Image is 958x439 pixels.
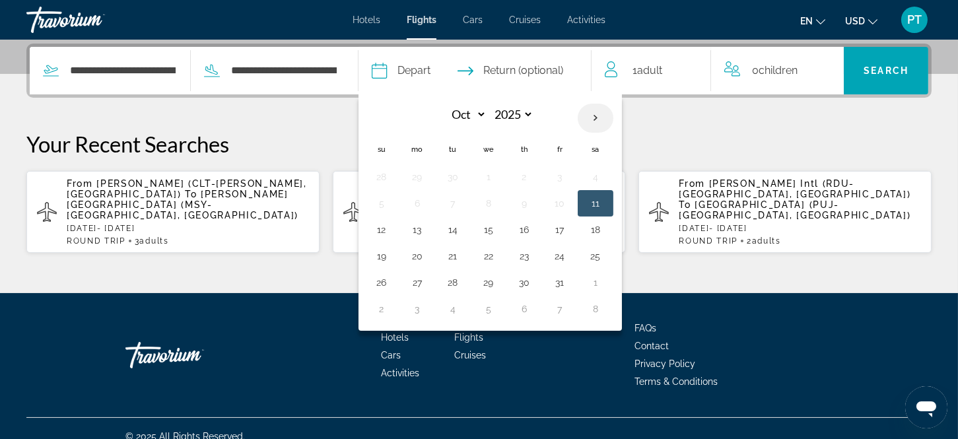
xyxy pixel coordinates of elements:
[381,332,409,343] a: Hotels
[478,247,499,265] button: Day 22
[638,170,932,253] button: From [PERSON_NAME] Intl (RDU-[GEOGRAPHIC_DATA], [GEOGRAPHIC_DATA]) To [GEOGRAPHIC_DATA] (PUJ-[GEO...
[407,168,428,186] button: Day 29
[845,16,865,26] span: USD
[634,376,718,387] a: Terms & Conditions
[407,247,428,265] button: Day 20
[549,300,570,318] button: Day 7
[585,247,606,265] button: Day 25
[679,224,921,233] p: [DATE] - [DATE]
[864,65,908,76] span: Search
[679,178,705,189] span: From
[800,16,813,26] span: en
[634,323,656,333] a: FAQs
[371,300,392,318] button: Day 2
[549,220,570,239] button: Day 17
[585,273,606,292] button: Day 1
[444,103,487,126] select: Select month
[442,300,463,318] button: Day 4
[67,178,93,189] span: From
[140,236,169,246] span: Adults
[845,11,877,30] button: Change currency
[752,61,798,80] span: 0
[125,335,257,375] a: Go Home
[371,247,392,265] button: Day 19
[514,194,535,213] button: Day 9
[407,15,436,25] a: Flights
[478,220,499,239] button: Day 15
[67,236,125,246] span: ROUND TRIP
[371,194,392,213] button: Day 5
[458,47,563,94] button: Select return date
[907,13,922,26] span: PT
[844,47,928,94] button: Search
[407,194,428,213] button: Day 6
[752,236,781,246] span: Adults
[442,220,463,239] button: Day 14
[135,236,169,246] span: 3
[679,199,691,210] span: To
[633,61,662,80] span: 1
[333,170,626,253] button: From [PERSON_NAME] Intl (RDU-[GEOGRAPHIC_DATA], [GEOGRAPHIC_DATA]) To [GEOGRAPHIC_DATA] (PUJ-[GEO...
[514,220,535,239] button: Day 16
[634,358,695,369] a: Privacy Policy
[185,189,197,199] span: To
[463,15,483,25] a: Cars
[353,15,380,25] a: Hotels
[634,341,669,351] a: Contact
[637,64,662,77] span: Adult
[478,194,499,213] button: Day 8
[905,386,947,428] iframe: Button to launch messaging window
[549,168,570,186] button: Day 3
[442,168,463,186] button: Day 30
[372,47,430,94] button: Select depart date
[478,168,499,186] button: Day 1
[585,220,606,239] button: Day 18
[578,103,613,133] button: Next month
[592,47,844,94] button: Travelers: 1 adult, 0 children
[585,168,606,186] button: Day 4
[567,15,605,25] a: Activities
[30,47,928,94] div: Search widget
[67,224,309,233] p: [DATE] - [DATE]
[585,194,606,213] button: Day 11
[759,64,798,77] span: Children
[585,300,606,318] button: Day 8
[549,247,570,265] button: Day 24
[514,247,535,265] button: Day 23
[514,168,535,186] button: Day 2
[800,11,825,30] button: Change language
[381,350,401,360] a: Cars
[509,15,541,25] a: Cruises
[454,350,486,360] a: Cruises
[549,273,570,292] button: Day 31
[381,368,419,378] a: Activities
[454,332,483,343] a: Flights
[364,103,613,322] table: Left calendar grid
[371,273,392,292] button: Day 26
[26,170,320,253] button: From [PERSON_NAME] (CLT-[PERSON_NAME], [GEOGRAPHIC_DATA]) To [PERSON_NAME][GEOGRAPHIC_DATA] (MSY-...
[514,300,535,318] button: Day 6
[67,189,298,220] span: [PERSON_NAME][GEOGRAPHIC_DATA] (MSY-[GEOGRAPHIC_DATA], [GEOGRAPHIC_DATA])
[67,178,307,199] span: [PERSON_NAME] (CLT-[PERSON_NAME], [GEOGRAPHIC_DATA])
[491,103,533,126] select: Select year
[26,131,932,157] p: Your Recent Searches
[442,194,463,213] button: Day 7
[897,6,932,34] button: User Menu
[478,273,499,292] button: Day 29
[679,199,910,220] span: [GEOGRAPHIC_DATA] (PUJ-[GEOGRAPHIC_DATA], [GEOGRAPHIC_DATA])
[371,168,392,186] button: Day 28
[407,273,428,292] button: Day 27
